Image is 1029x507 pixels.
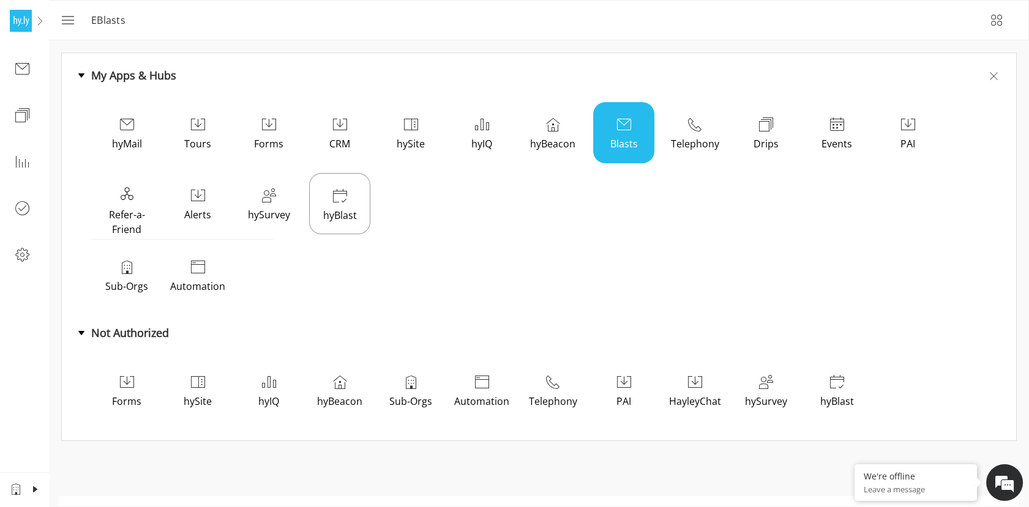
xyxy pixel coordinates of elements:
[170,136,225,151] p: Tours
[99,136,154,151] p: hyMail
[525,136,580,151] p: hyBeacon
[52,6,81,35] button: menu
[241,136,296,151] p: Forms
[454,136,509,151] p: hyIQ
[91,68,176,83] div: My Apps & Hubs
[179,377,222,393] em: Submit
[26,154,214,278] span: We are offline. Please leave us a message.
[170,279,225,294] p: Automation
[91,325,169,340] div: Not Authorized
[241,207,296,222] p: hySurvey
[383,136,438,151] p: hySite
[667,136,722,151] p: Telephony
[596,136,651,151] p: Blasts
[99,207,154,237] p: Refer-a-Friend
[880,136,935,151] p: PAI
[77,325,1001,340] div: Not Authorized
[201,6,230,35] div: Minimize live chat window
[64,68,206,84] div: Leave a message
[91,13,133,28] p: eBlasts
[809,136,864,151] p: Events
[864,470,968,482] div: We're offline
[738,136,793,151] p: Drips
[21,61,51,92] img: d_692782471_company_1567716308916_692782471
[864,484,968,495] p: Leave a message
[312,208,367,223] p: hyBlast
[77,68,1001,83] div: My Apps & Hubs
[99,279,154,294] p: Sub-Orgs
[170,207,225,222] p: Alerts
[6,334,233,377] textarea: Type your message and click 'Submit'
[312,136,367,151] p: CRM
